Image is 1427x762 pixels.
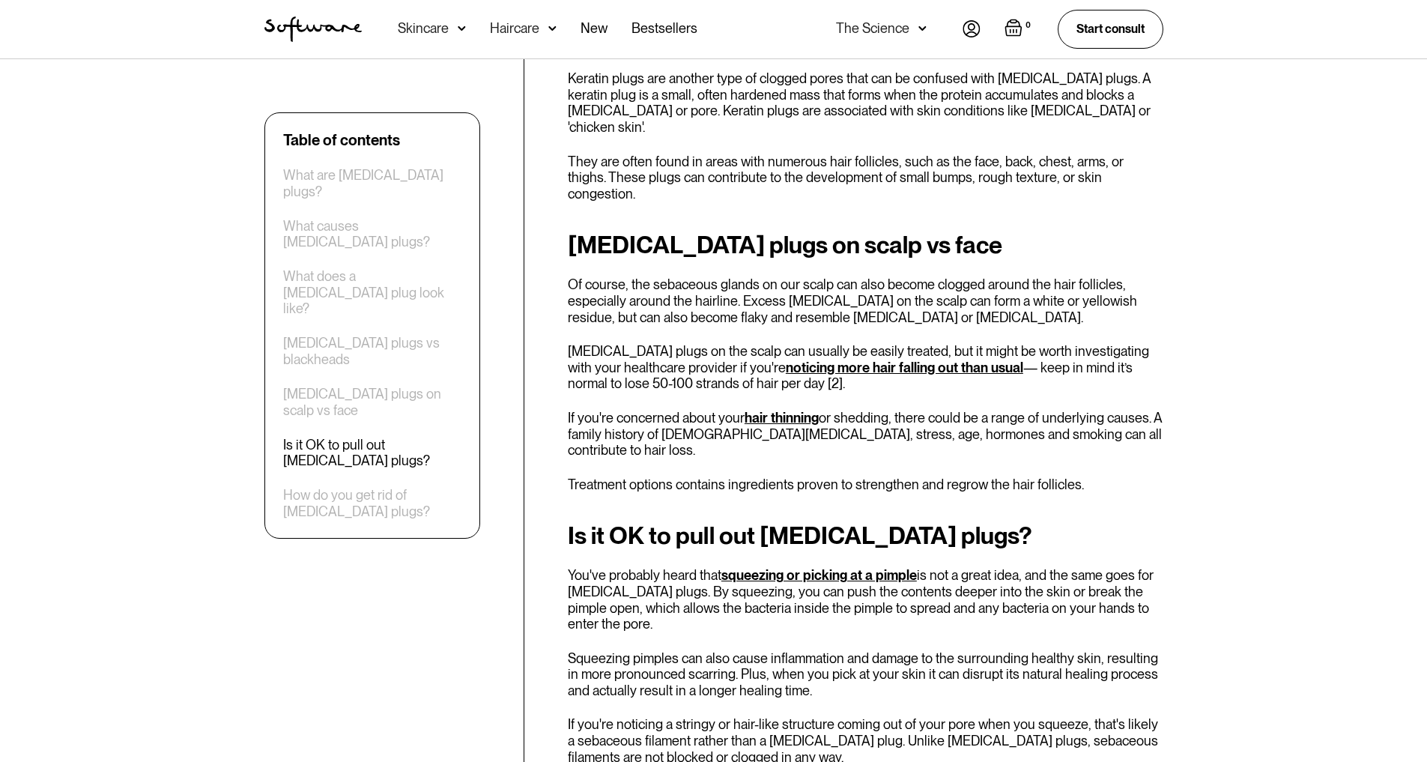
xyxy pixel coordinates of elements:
img: Software Logo [264,16,362,42]
a: How do you get rid of [MEDICAL_DATA] plugs? [283,487,461,519]
div: Table of contents [283,131,400,149]
img: arrow down [918,21,927,36]
a: What are [MEDICAL_DATA] plugs? [283,167,461,199]
a: Open empty cart [1005,19,1034,40]
h2: [MEDICAL_DATA] plugs on scalp vs face [568,232,1163,258]
a: home [264,16,362,42]
img: arrow down [458,21,466,36]
p: Treatment options contains ingredients proven to strengthen and regrow the hair follicles. [568,477,1163,493]
a: Is it OK to pull out [MEDICAL_DATA] plugs? [283,437,461,469]
img: arrow down [548,21,557,36]
p: Of course, the sebaceous glands on our scalp can also become clogged around the hair follicles, e... [568,276,1163,325]
div: Haircare [490,21,539,36]
p: They are often found in areas with numerous hair follicles, such as the face, back, chest, arms, ... [568,154,1163,202]
h2: Is it OK to pull out [MEDICAL_DATA] plugs? [568,522,1163,549]
a: squeezing or picking at a pimple [721,567,917,583]
p: Keratin plugs are another type of clogged pores that can be confused with [MEDICAL_DATA] plugs. A... [568,70,1163,135]
a: Start consult [1058,10,1163,48]
div: The Science [836,21,909,36]
p: You've probably heard that is not a great idea, and the same goes for [MEDICAL_DATA] plugs. By sq... [568,567,1163,632]
a: What causes [MEDICAL_DATA] plugs? [283,218,461,250]
a: [MEDICAL_DATA] plugs vs blackheads [283,335,461,367]
p: If you're concerned about your or shedding, there could be a range of underlying causes. A family... [568,410,1163,459]
div: Skincare [398,21,449,36]
a: [MEDICAL_DATA] plugs on scalp vs face [283,386,461,418]
p: Squeezing pimples can also cause inflammation and damage to the surrounding healthy skin, resulti... [568,650,1163,699]
a: hair thinning [745,410,819,426]
a: What does a [MEDICAL_DATA] plug look like? [283,268,461,317]
a: noticing more hair falling out than usual [786,360,1023,375]
div: 0 [1022,19,1034,32]
p: [MEDICAL_DATA] plugs on the scalp can usually be easily treated, but it might be worth investigat... [568,343,1163,392]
